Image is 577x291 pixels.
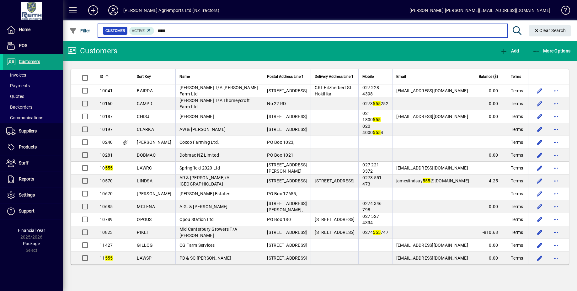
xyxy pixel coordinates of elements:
[362,73,388,80] div: Mobile
[137,217,152,222] span: OPOUS
[267,140,294,145] span: PO Box 1023,
[511,165,523,171] span: Terms
[105,28,125,34] span: Customer
[3,102,63,112] a: Backorders
[19,192,35,197] span: Settings
[105,256,113,261] em: 555
[100,243,113,248] span: 11427
[137,256,152,261] span: LAWSP
[535,189,545,199] button: Edit
[3,123,63,139] a: Suppliers
[511,139,523,145] span: Terms
[535,137,545,147] button: Edit
[315,73,354,80] span: Delivery Address Line 1
[267,127,307,132] span: [STREET_ADDRESS]
[534,28,566,33] span: Clear Search
[535,202,545,212] button: Edit
[3,171,63,187] a: Reports
[267,201,307,212] span: [STREET_ADDRESS][PERSON_NAME],
[473,110,507,123] td: 0.00
[179,153,219,158] span: Dobmac NZ Limited
[179,191,230,196] span: [PERSON_NAME] Estates
[267,217,291,222] span: PO Box 180
[19,160,29,165] span: Staff
[83,5,103,16] button: Add
[267,162,307,174] span: [STREET_ADDRESS][PERSON_NAME]
[3,139,63,155] a: Products
[179,73,190,80] span: Name
[137,127,154,132] span: CLARKA
[129,27,154,35] mat-chip: Activation Status: Active
[19,43,27,48] span: POS
[267,114,307,119] span: [STREET_ADDRESS]
[123,5,219,15] div: [PERSON_NAME] Agri-Imports Ltd (NZ Tractors)
[69,28,90,33] span: Filter
[500,48,519,53] span: Add
[473,226,507,239] td: -810.68
[267,178,307,183] span: [STREET_ADDRESS]
[100,204,113,209] span: 10685
[511,242,523,248] span: Terms
[267,153,293,158] span: PO Box 1021
[3,203,63,219] a: Support
[511,191,523,197] span: Terms
[535,227,545,237] button: Edit
[100,191,113,196] span: 10670
[18,228,45,233] span: Financial Year
[23,241,40,246] span: Package
[362,214,379,225] span: 027 527 4334
[100,140,113,145] span: 10240
[362,201,382,212] span: 0274 346 798
[479,73,498,80] span: Balance ($)
[551,99,561,109] button: More options
[396,114,468,119] span: [EMAIL_ADDRESS][DOMAIN_NAME]
[535,99,545,109] button: Edit
[137,153,156,158] span: DOBMAC
[535,176,545,186] button: Edit
[373,101,381,106] em: 555
[362,162,379,174] span: 027 221 3372
[137,73,151,80] span: Sort Key
[396,73,406,80] span: Email
[179,73,259,80] div: Name
[100,153,113,158] span: 10281
[551,240,561,250] button: More options
[179,165,220,170] span: Springfield 2020 Ltd
[551,202,561,212] button: More options
[373,230,381,235] em: 555
[362,230,388,235] span: 0274 747
[511,178,523,184] span: Terms
[3,70,63,80] a: Invoices
[179,85,258,96] span: [PERSON_NAME] T/A [PERSON_NAME] Farm Ltd
[3,91,63,102] a: Quotes
[396,165,468,170] span: [EMAIL_ADDRESS][DOMAIN_NAME]
[551,124,561,134] button: More options
[362,175,382,186] span: 0273 551 473
[529,25,571,36] button: Clear
[315,230,355,235] span: [STREET_ADDRESS]
[137,230,149,235] span: PIKET
[473,84,507,97] td: 0.00
[535,240,545,250] button: Edit
[68,25,92,36] button: Filter
[511,113,523,120] span: Terms
[396,178,469,183] span: jameslindsay @[DOMAIN_NAME]
[179,256,231,261] span: PD & SC [PERSON_NAME]
[132,29,145,33] span: Active
[267,88,307,93] span: [STREET_ADDRESS]
[100,88,113,93] span: 10041
[511,203,523,210] span: Terms
[137,178,152,183] span: LINDSA
[396,88,468,93] span: [EMAIL_ADDRESS][DOMAIN_NAME]
[315,85,351,96] span: CRT Fitzherbert St Hokitika
[100,73,113,80] div: ID
[137,114,149,119] span: CHISJ
[373,117,381,122] em: 555
[362,101,388,106] span: 0273 252
[362,73,374,80] span: Mobile
[362,111,381,122] span: 021 1800
[6,83,30,88] span: Payments
[19,59,40,64] span: Customers
[100,73,103,80] span: ID
[535,214,545,224] button: Edit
